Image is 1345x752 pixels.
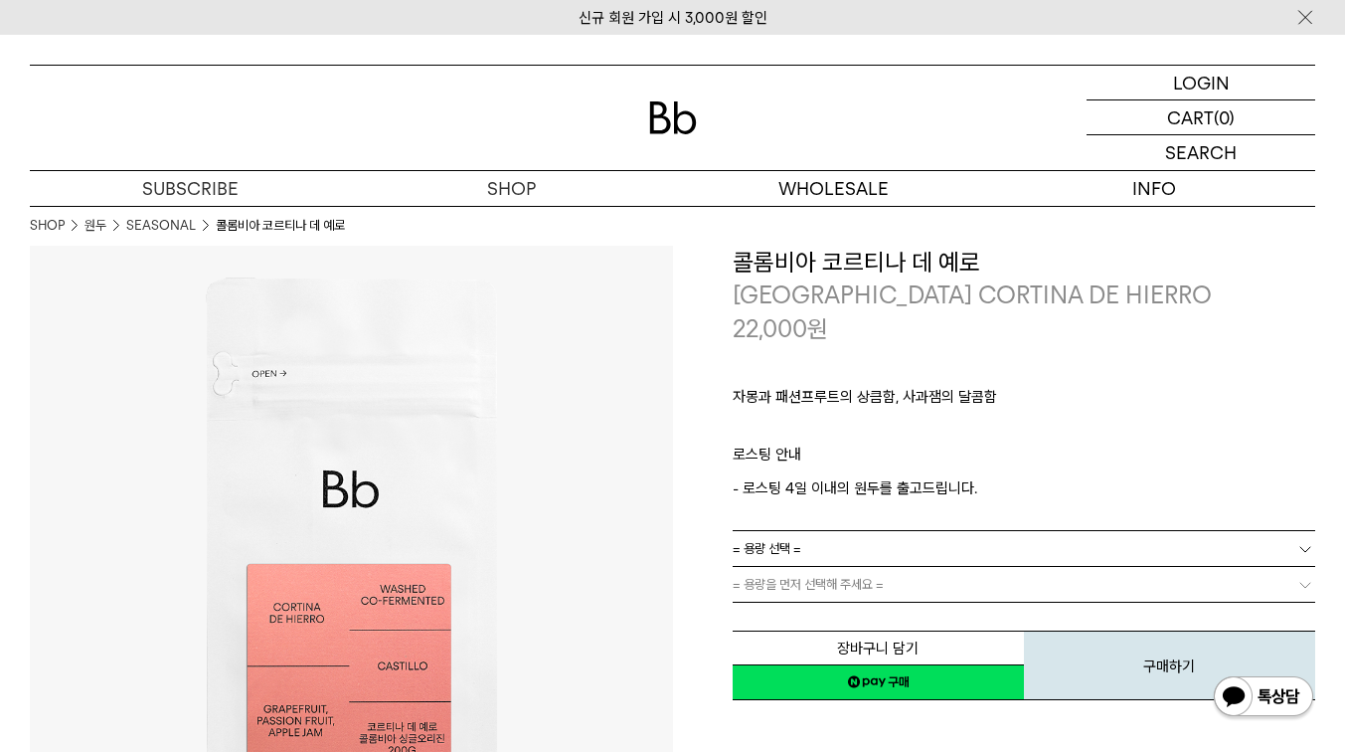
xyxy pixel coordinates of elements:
img: 로고 [649,101,697,134]
li: 콜롬비아 코르티나 데 예로 [216,216,345,236]
p: - 로스팅 4일 이내의 원두를 출고드립니다. [733,476,1316,500]
span: 원 [807,314,828,343]
p: 자몽과 패션프루트의 상큼함, 사과잼의 달콤함 [733,385,1316,419]
a: SEASONAL [126,216,196,236]
p: 22,000 [733,312,828,346]
p: [GEOGRAPHIC_DATA] CORTINA DE HIERRO [733,279,1316,312]
h3: 콜롬비아 코르티나 데 예로 [733,246,1316,280]
p: WHOLESALE [673,171,994,206]
p: (0) [1214,100,1235,134]
p: INFO [994,171,1315,206]
a: SHOP [30,216,65,236]
p: SEARCH [1165,135,1237,170]
p: CART [1167,100,1214,134]
p: 로스팅 안내 [733,443,1316,476]
button: 구매하기 [1024,631,1315,700]
a: SUBSCRIBE [30,171,351,206]
a: 원두 [84,216,106,236]
p: LOGIN [1173,66,1230,99]
a: 새창 [733,664,1024,700]
a: SHOP [351,171,672,206]
span: = 용량을 먼저 선택해 주세요 = [733,567,884,602]
span: = 용량 선택 = [733,531,801,566]
a: CART (0) [1087,100,1315,135]
a: LOGIN [1087,66,1315,100]
button: 장바구니 담기 [733,631,1024,665]
p: ㅤ [733,419,1316,443]
img: 카카오톡 채널 1:1 채팅 버튼 [1212,674,1315,722]
a: 신규 회원 가입 시 3,000원 할인 [579,9,767,27]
